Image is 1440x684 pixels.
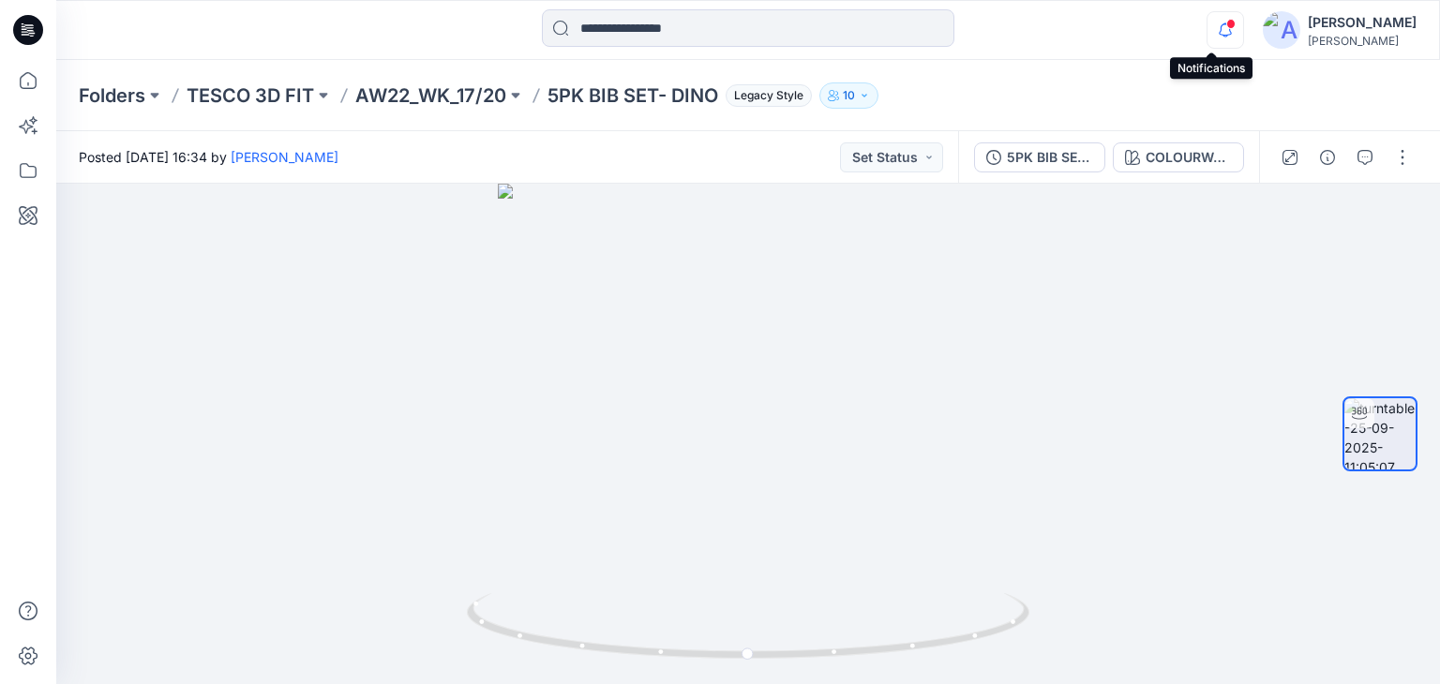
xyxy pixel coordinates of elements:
button: 10 [819,82,878,109]
span: Legacy Style [726,84,812,107]
button: 5PK BIB SET- DINO [974,142,1105,172]
a: Folders [79,82,145,109]
div: [PERSON_NAME] [1308,34,1417,48]
span: Posted [DATE] 16:34 by [79,147,338,167]
div: [PERSON_NAME] [1308,11,1417,34]
a: AW22_WK_17/20 [355,82,506,109]
img: turntable-25-09-2025-11:05:07 [1344,398,1416,469]
button: COLOURWAY 01 [1113,142,1244,172]
img: avatar [1263,11,1300,49]
a: [PERSON_NAME] [231,149,338,165]
button: Legacy Style [718,82,812,109]
a: TESCO 3D FIT [187,82,314,109]
div: 5PK BIB SET- DINO [1007,147,1093,168]
p: 5PK BIB SET- DINO [547,82,718,109]
button: Details [1312,142,1342,172]
p: 10 [843,85,855,106]
div: COLOURWAY 01 [1146,147,1232,168]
